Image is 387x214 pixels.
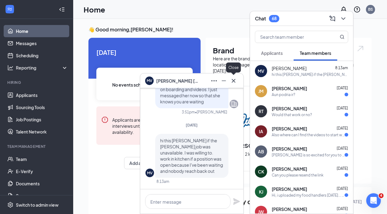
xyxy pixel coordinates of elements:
[337,126,348,130] span: [DATE]
[340,34,345,39] svg: MagnifyingGlass
[113,81,177,88] span: No events scheduled for [DATE] .
[16,37,68,49] a: Messages
[160,138,223,174] span: hi this [PERSON_NAME] if the [PERSON_NAME] job was unavailable. I was willing to. work in kitchen...
[337,186,348,191] span: [DATE]
[16,202,59,208] div: Switch to admin view
[245,151,266,157] span: 2 locations
[340,15,347,22] svg: ChevronDown
[339,14,348,23] button: ChevronDown
[337,146,348,151] span: [DATE]
[230,77,237,84] svg: Cross
[258,169,264,175] div: CK
[186,123,198,127] span: [DATE]
[259,189,263,195] div: KJ
[300,50,331,56] span: Team members
[272,152,345,158] div: [PERSON_NAME] is so excited for you to join our team! Do you know anyone else who might be intere...
[272,193,345,198] div: Hi, i uploaded my food handlers [DATE]... When will i attend orientation?
[124,157,165,169] button: Add availability
[337,206,348,211] span: [DATE]
[337,166,348,171] span: [DATE]
[340,6,347,13] svg: Notifications
[209,76,219,86] button: Ellipses
[258,148,264,155] div: AB
[366,193,381,208] iframe: Intercom live chat
[7,65,13,71] svg: Analysis
[255,15,266,22] h3: Chat
[84,4,105,15] h1: Home
[16,126,68,138] a: Talent Network
[230,100,238,108] svg: Company
[213,45,364,55] h1: Brand
[16,190,68,202] a: Surveys
[101,116,109,123] svg: Error
[229,76,238,86] button: Cross
[59,6,65,12] svg: Collapse
[368,7,373,12] div: BS
[328,14,337,23] button: ComposeMessage
[16,89,68,101] a: Applicants
[272,173,324,178] div: Can you please resend the link
[88,26,372,33] h3: 👋 Good morning, [PERSON_NAME] !
[7,144,67,149] div: Team Management
[272,146,307,152] span: [PERSON_NAME]
[16,49,68,62] a: Scheduling
[272,65,306,71] span: [PERSON_NAME]
[272,105,307,112] span: [PERSON_NAME]
[219,76,229,86] button: Minimize
[379,193,384,198] span: 4
[7,6,13,12] svg: WorkstreamLogo
[226,62,241,73] div: Close
[329,15,336,22] svg: ComposeMessage
[7,202,13,208] svg: Settings
[233,198,240,205] svg: Plane
[182,109,195,115] div: 3:51pm
[220,77,228,84] svg: Minimize
[16,25,68,37] a: Home
[272,85,307,91] span: [PERSON_NAME]
[272,16,277,21] div: 68
[156,77,199,84] span: [PERSON_NAME] [PERSON_NAME]
[272,92,295,97] div: Aun podria ir?
[156,179,169,184] div: 8:13am
[96,48,193,57] span: [DATE]
[259,108,263,114] div: RT
[16,153,68,165] a: Team
[337,106,348,110] span: [DATE]
[258,68,264,74] div: MV
[147,170,152,176] div: MV
[259,128,263,134] div: IA
[272,72,348,77] div: hi this [PERSON_NAME] if the [PERSON_NAME] job was unavailable. I was willing to. work in kitchen...
[112,116,188,135] div: Applicants are unable to schedule interviews until you set up your availability.
[337,86,348,90] span: [DATE]
[213,55,364,74] div: Here are the brands under this account. Click into a brand to see your locations, managers, job p...
[357,45,364,52] img: open.6027fd2a22e1237b5b06.svg
[195,109,227,115] span: • [PERSON_NAME]
[16,65,68,71] div: Reporting
[272,186,307,192] span: [PERSON_NAME]
[335,66,348,70] span: 8:13am
[16,177,68,190] a: Documents
[7,80,67,85] div: Hiring
[261,50,283,56] span: Applicants
[272,166,307,172] span: [PERSON_NAME]
[353,6,361,13] svg: QuestionInfo
[272,126,307,132] span: [PERSON_NAME]
[255,31,328,43] input: Search team member
[210,77,218,84] svg: Ellipses
[272,112,312,117] div: Would that work or no?
[259,88,264,94] div: JM
[16,165,68,177] a: E-Verify
[16,113,68,126] a: Job Postings
[272,206,307,212] span: [PERSON_NAME]
[272,132,345,137] div: Also where can I find the videos to start watching them !
[16,101,68,113] a: Sourcing Tools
